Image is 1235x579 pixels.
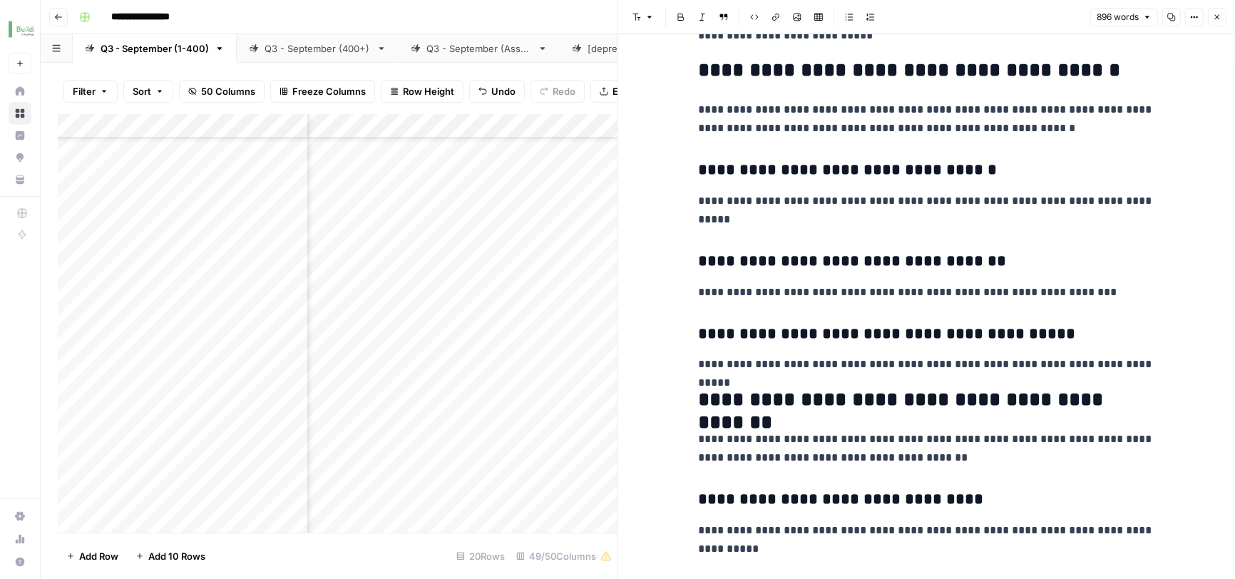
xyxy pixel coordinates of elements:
[9,80,31,103] a: Home
[469,80,525,103] button: Undo
[265,41,371,56] div: Q3 - September (400+)
[403,84,454,98] span: Row Height
[9,16,34,42] img: Buildium Logo
[511,545,617,568] div: 49/50 Columns
[590,80,672,103] button: Export CSV
[179,80,265,103] button: 50 Columns
[588,41,720,56] div: [deprecated] Q3 - September
[9,146,31,169] a: Opportunities
[127,545,214,568] button: Add 10 Rows
[399,34,560,63] a: Q3 - September (Assn.)
[9,505,31,528] a: Settings
[1097,11,1139,24] span: 896 words
[426,41,532,56] div: Q3 - September (Assn.)
[9,124,31,147] a: Insights
[560,34,748,63] a: [deprecated] Q3 - September
[292,84,366,98] span: Freeze Columns
[9,168,31,191] a: Your Data
[58,545,127,568] button: Add Row
[73,34,237,63] a: Q3 - September (1-400)
[237,34,399,63] a: Q3 - September (400+)
[9,528,31,550] a: Usage
[9,102,31,125] a: Browse
[79,549,118,563] span: Add Row
[381,80,463,103] button: Row Height
[553,84,575,98] span: Redo
[73,84,96,98] span: Filter
[148,549,205,563] span: Add 10 Rows
[9,11,31,47] button: Workspace: Buildium
[531,80,585,103] button: Redo
[101,41,209,56] div: Q3 - September (1-400)
[1090,8,1158,26] button: 896 words
[9,550,31,573] button: Help + Support
[451,545,511,568] div: 20 Rows
[123,80,173,103] button: Sort
[491,84,516,98] span: Undo
[201,84,255,98] span: 50 Columns
[63,80,118,103] button: Filter
[270,80,375,103] button: Freeze Columns
[133,84,151,98] span: Sort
